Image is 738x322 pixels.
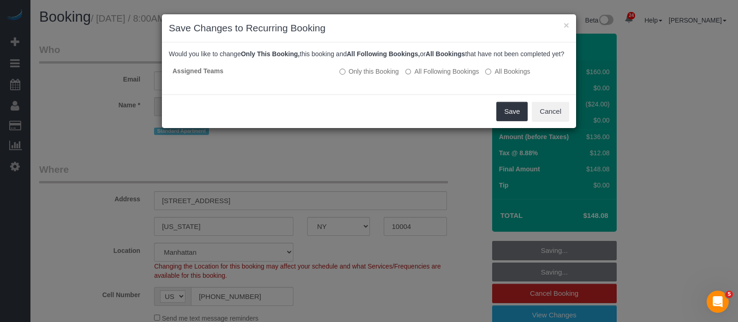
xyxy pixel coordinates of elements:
iframe: Intercom live chat [707,291,729,313]
input: All Following Bookings [405,69,411,75]
b: All Following Bookings, [347,50,420,58]
p: Would you like to change this booking and or that have not been completed yet? [169,49,569,59]
label: All other bookings in the series will remain the same. [339,67,399,76]
button: × [564,20,569,30]
label: This and all the bookings after it will be changed. [405,67,479,76]
input: Only this Booking [339,69,345,75]
strong: Assigned Teams [173,67,223,75]
b: All Bookings [426,50,465,58]
button: Cancel [532,102,569,121]
label: All bookings that have not been completed yet will be changed. [485,67,530,76]
h3: Save Changes to Recurring Booking [169,21,569,35]
input: All Bookings [485,69,491,75]
b: Only This Booking, [241,50,300,58]
span: 5 [726,291,733,298]
button: Save [496,102,528,121]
